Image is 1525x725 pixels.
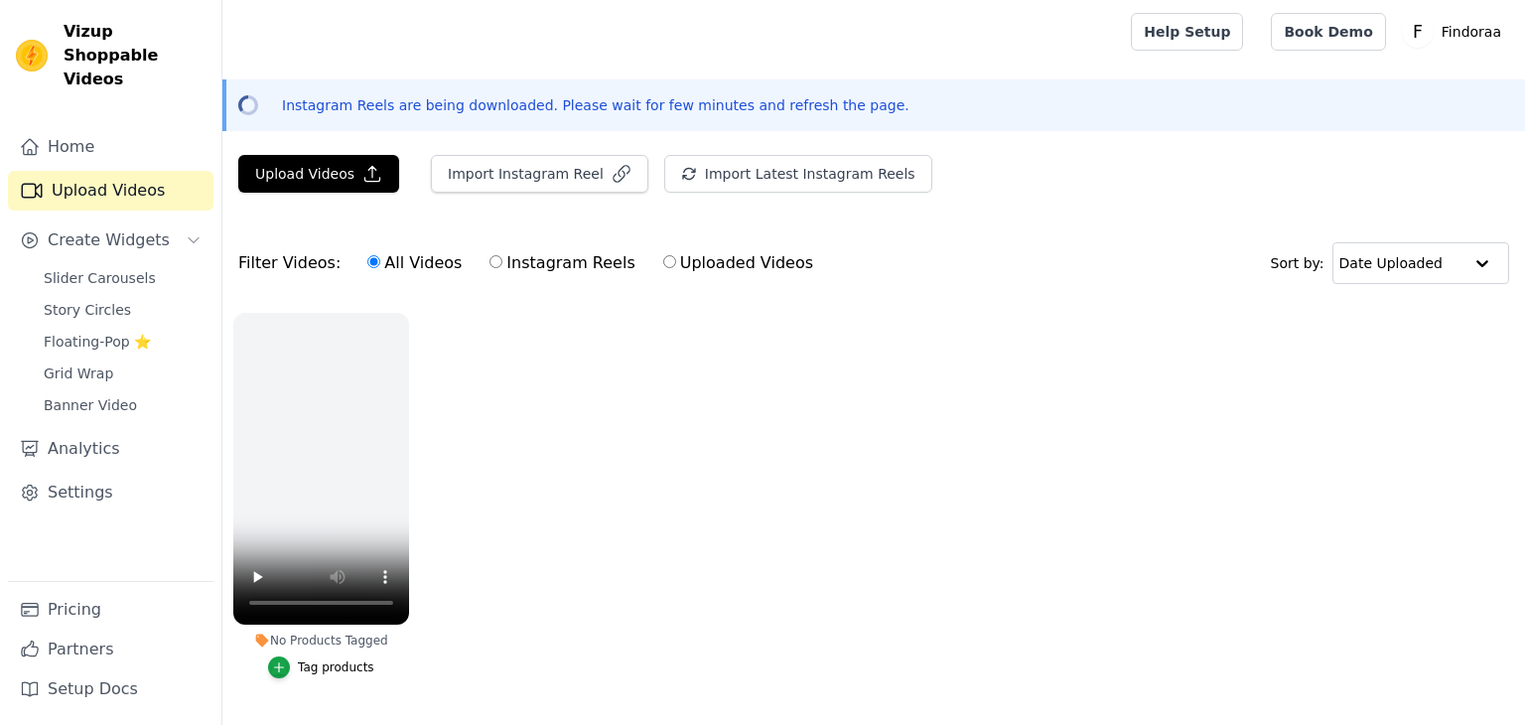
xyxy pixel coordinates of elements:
[298,659,374,675] div: Tag products
[32,328,213,356] a: Floating-Pop ⭐
[44,300,131,320] span: Story Circles
[8,429,213,469] a: Analytics
[32,296,213,324] a: Story Circles
[1271,13,1385,51] a: Book Demo
[488,250,635,276] label: Instagram Reels
[64,20,206,91] span: Vizup Shoppable Videos
[663,255,676,268] input: Uploaded Videos
[238,155,399,193] button: Upload Videos
[8,171,213,211] a: Upload Videos
[8,473,213,512] a: Settings
[8,630,213,669] a: Partners
[1413,22,1423,42] text: F
[1271,242,1510,284] div: Sort by:
[16,40,48,72] img: Vizup
[8,590,213,630] a: Pricing
[32,391,213,419] a: Banner Video
[367,255,380,268] input: All Videos
[32,264,213,292] a: Slider Carousels
[431,155,648,193] button: Import Instagram Reel
[8,220,213,260] button: Create Widgets
[489,255,502,268] input: Instagram Reels
[238,240,824,286] div: Filter Videos:
[1434,14,1509,50] p: Findoraa
[8,669,213,709] a: Setup Docs
[48,228,170,252] span: Create Widgets
[44,395,137,415] span: Banner Video
[44,332,151,352] span: Floating-Pop ⭐
[662,250,814,276] label: Uploaded Videos
[32,360,213,387] a: Grid Wrap
[366,250,463,276] label: All Videos
[282,95,909,115] p: Instagram Reels are being downloaded. Please wait for few minutes and refresh the page.
[8,127,213,167] a: Home
[233,633,409,649] div: No Products Tagged
[1402,14,1509,50] button: F Findoraa
[44,268,156,288] span: Slider Carousels
[268,656,374,678] button: Tag products
[1131,13,1243,51] a: Help Setup
[44,363,113,383] span: Grid Wrap
[664,155,932,193] button: Import Latest Instagram Reels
